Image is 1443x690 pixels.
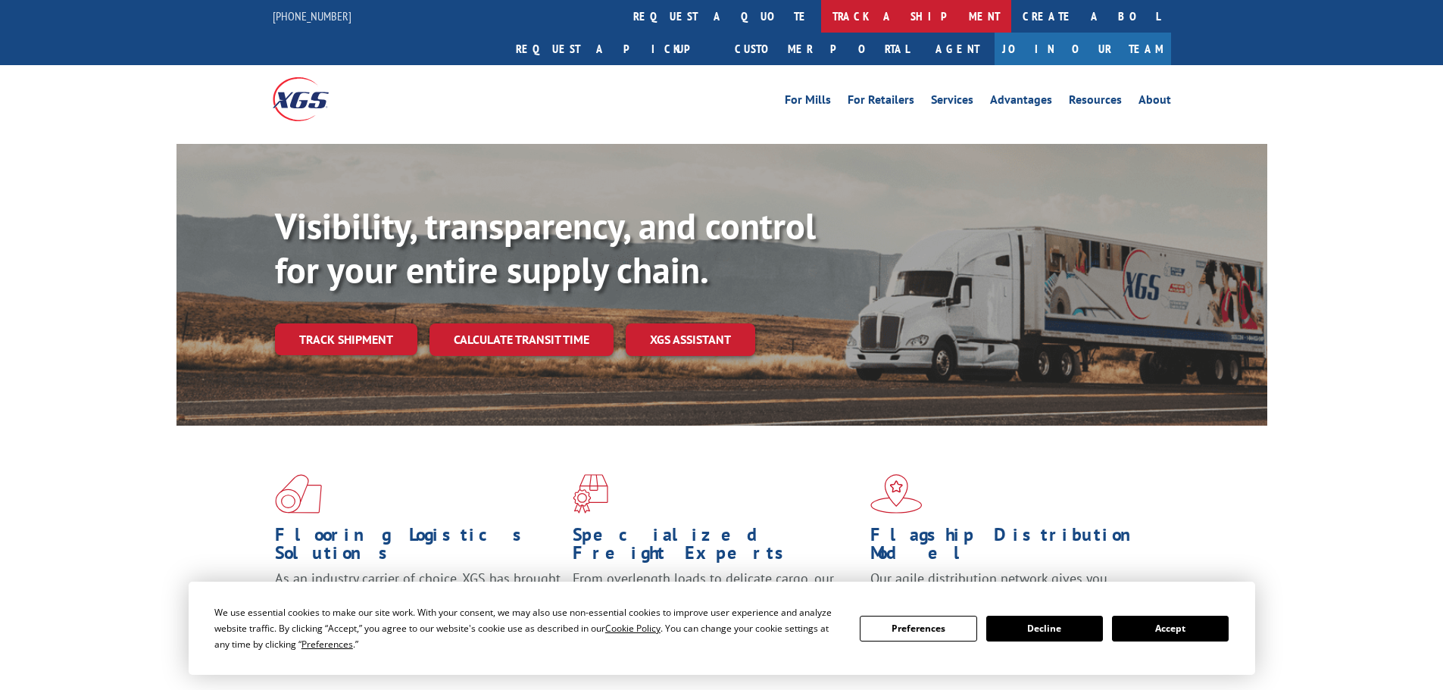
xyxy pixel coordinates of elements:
div: Cookie Consent Prompt [189,582,1255,675]
a: Advantages [990,94,1052,111]
span: As an industry carrier of choice, XGS has brought innovation and dedication to flooring logistics... [275,570,561,623]
a: Services [931,94,973,111]
a: Track shipment [275,323,417,355]
a: For Retailers [848,94,914,111]
a: Join Our Team [995,33,1171,65]
a: Agent [920,33,995,65]
a: XGS ASSISTANT [626,323,755,356]
span: Preferences [301,638,353,651]
b: Visibility, transparency, and control for your entire supply chain. [275,202,816,293]
a: Resources [1069,94,1122,111]
h1: Specialized Freight Experts [573,526,859,570]
a: Request a pickup [504,33,723,65]
a: [PHONE_NUMBER] [273,8,351,23]
button: Preferences [860,616,976,642]
img: xgs-icon-total-supply-chain-intelligence-red [275,474,322,514]
a: Calculate transit time [429,323,614,356]
h1: Flagship Distribution Model [870,526,1157,570]
a: Customer Portal [723,33,920,65]
img: xgs-icon-focused-on-flooring-red [573,474,608,514]
span: Cookie Policy [605,622,661,635]
h1: Flooring Logistics Solutions [275,526,561,570]
button: Accept [1112,616,1229,642]
img: xgs-icon-flagship-distribution-model-red [870,474,923,514]
a: About [1138,94,1171,111]
p: From overlength loads to delicate cargo, our experienced staff knows the best way to move your fr... [573,570,859,637]
div: We use essential cookies to make our site work. With your consent, we may also use non-essential ... [214,604,842,652]
span: Our agile distribution network gives you nationwide inventory management on demand. [870,570,1149,605]
a: For Mills [785,94,831,111]
button: Decline [986,616,1103,642]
